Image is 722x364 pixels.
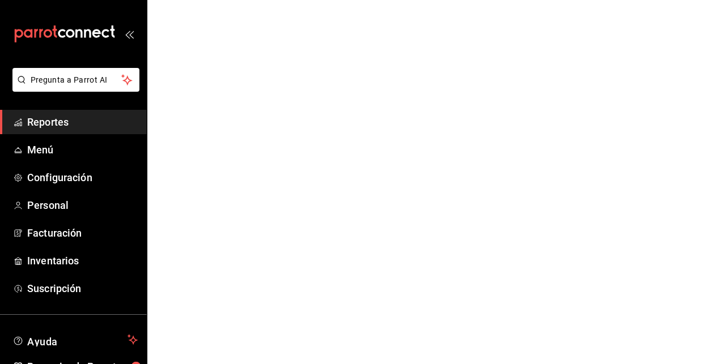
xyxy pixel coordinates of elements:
[125,29,134,38] button: open_drawer_menu
[27,281,138,296] span: Suscripción
[8,82,139,94] a: Pregunta a Parrot AI
[27,225,138,241] span: Facturación
[27,253,138,268] span: Inventarios
[27,198,138,213] span: Personal
[31,74,122,86] span: Pregunta a Parrot AI
[27,114,138,130] span: Reportes
[27,170,138,185] span: Configuración
[27,142,138,157] span: Menú
[27,333,123,346] span: Ayuda
[12,68,139,92] button: Pregunta a Parrot AI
